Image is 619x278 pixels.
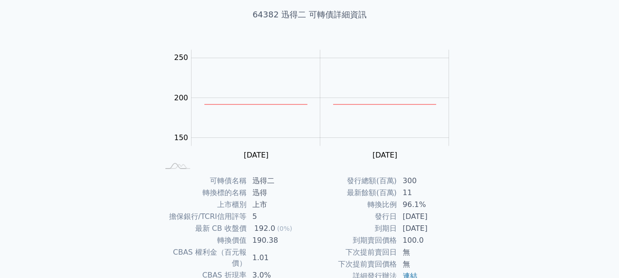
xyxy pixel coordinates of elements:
[310,199,397,211] td: 轉換比例
[310,211,397,223] td: 發行日
[148,8,471,21] h1: 64382 迅得二 可轉債詳細資訊
[159,187,247,199] td: 轉換標的名稱
[310,234,397,246] td: 到期賣回價格
[174,93,188,102] tspan: 200
[247,199,310,211] td: 上市
[397,175,460,187] td: 300
[397,223,460,234] td: [DATE]
[174,53,188,62] tspan: 250
[397,187,460,199] td: 11
[310,223,397,234] td: 到期日
[573,234,619,278] iframe: Chat Widget
[397,246,460,258] td: 無
[573,234,619,278] div: 聊天小工具
[397,199,460,211] td: 96.1%
[159,246,247,269] td: CBAS 權利金（百元報價）
[372,151,397,159] tspan: [DATE]
[252,223,277,234] div: 192.0
[310,246,397,258] td: 下次提前賣回日
[310,175,397,187] td: 發行總額(百萬)
[247,246,310,269] td: 1.01
[244,151,268,159] tspan: [DATE]
[397,258,460,270] td: 無
[310,187,397,199] td: 最新餘額(百萬)
[310,258,397,270] td: 下次提前賣回價格
[247,234,310,246] td: 190.38
[159,211,247,223] td: 擔保銀行/TCRI信用評等
[159,234,247,246] td: 轉換價值
[247,175,310,187] td: 迅得二
[170,50,463,178] g: Chart
[159,199,247,211] td: 上市櫃別
[174,133,188,142] tspan: 150
[247,211,310,223] td: 5
[397,211,460,223] td: [DATE]
[247,187,310,199] td: 迅得
[397,234,460,246] td: 100.0
[159,223,247,234] td: 最新 CB 收盤價
[277,225,292,232] span: (0%)
[159,175,247,187] td: 可轉債名稱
